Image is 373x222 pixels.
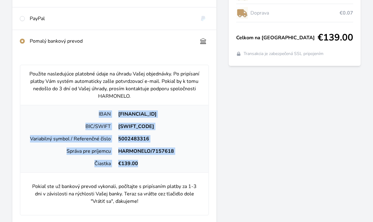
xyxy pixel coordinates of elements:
[25,160,115,167] div: Čiastka
[25,147,115,155] div: Správa pre príjemcu
[340,9,353,17] span: €0.07
[115,147,204,155] div: HARMONELO/7157618
[25,70,203,100] p: Použite nasledujúce platobné údaje na úhradu Vašej objednávky. Po pripísaní platby Vám systém aut...
[115,160,204,167] div: €139.00
[25,178,203,210] p: Pokiaľ ste už bankový prevod vykonali, počítajte s pripísaním platby za 1-3 dni v závislosti na r...
[30,15,193,22] div: PayPal
[115,123,204,130] div: [SWIFT_CODE]
[25,123,115,130] div: BIC/SWIFT
[197,15,209,22] img: paypal.svg
[25,110,115,118] div: IBAN
[244,51,323,57] span: Transakcia je zabezpečená SSL pripojením
[197,37,209,45] img: bankTransfer_IBAN.svg
[318,32,353,43] span: €139.00
[115,110,204,118] div: [FINANCIAL_ID]
[115,135,204,143] div: 5002483316
[250,9,340,17] span: Doprava
[236,34,318,41] span: Celkom na [GEOGRAPHIC_DATA]
[236,5,248,21] img: delivery-lo.png
[30,37,193,45] div: Pomalý bankový prevod
[25,135,115,143] div: Variabilný symbol / Referenčné číslo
